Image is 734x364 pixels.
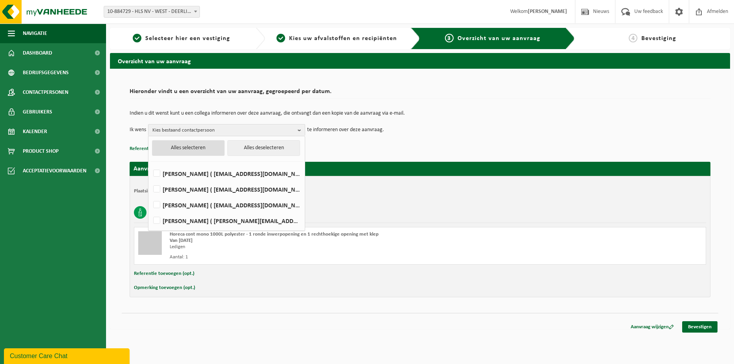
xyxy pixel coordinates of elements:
[152,124,295,136] span: Kies bestaand contactpersoon
[307,124,384,136] p: te informeren over deze aanvraag.
[629,34,637,42] span: 4
[152,183,301,195] label: [PERSON_NAME] ( [EMAIL_ADDRESS][DOMAIN_NAME] )
[148,124,305,136] button: Kies bestaand contactpersoon
[104,6,200,17] span: 10-884729 - HLS NV - WEST - DEERLIJK
[458,35,540,42] span: Overzicht van uw aanvraag
[23,102,52,122] span: Gebruikers
[528,9,567,15] strong: [PERSON_NAME]
[23,122,47,141] span: Kalender
[114,34,249,43] a: 1Selecteer hier een vestiging
[170,232,379,237] span: Horeca cont mono 1000L polyester - 1 ronde inwerpopening en 1 rechthoekige opening met klep
[23,82,68,102] span: Contactpersonen
[23,24,47,43] span: Navigatie
[625,321,680,333] a: Aanvraag wijzigen
[152,140,225,156] button: Alles selecteren
[152,215,301,227] label: [PERSON_NAME] ( [PERSON_NAME][EMAIL_ADDRESS][DOMAIN_NAME] )
[682,321,718,333] a: Bevestigen
[145,35,230,42] span: Selecteer hier een vestiging
[152,199,301,211] label: [PERSON_NAME] ( [EMAIL_ADDRESS][DOMAIN_NAME] )
[110,53,730,68] h2: Overzicht van uw aanvraag
[130,88,710,99] h2: Hieronder vindt u een overzicht van uw aanvraag, gegroepeerd per datum.
[133,34,141,42] span: 1
[170,238,192,243] strong: Van [DATE]
[23,43,52,63] span: Dashboard
[23,63,69,82] span: Bedrijfsgegevens
[134,269,194,279] button: Referentie toevoegen (opt.)
[170,254,452,260] div: Aantal: 1
[134,283,195,293] button: Opmerking toevoegen (opt.)
[289,35,397,42] span: Kies uw afvalstoffen en recipiënten
[104,6,200,18] span: 10-884729 - HLS NV - WEST - DEERLIJK
[641,35,676,42] span: Bevestiging
[23,141,59,161] span: Product Shop
[152,168,301,179] label: [PERSON_NAME] ( [EMAIL_ADDRESS][DOMAIN_NAME] )
[130,111,710,116] p: Indien u dit wenst kunt u een collega informeren over deze aanvraag, die ontvangt dan een kopie v...
[130,144,190,154] button: Referentie toevoegen (opt.)
[445,34,454,42] span: 3
[4,347,131,364] iframe: chat widget
[276,34,285,42] span: 2
[134,188,168,194] strong: Plaatsingsadres:
[227,140,300,156] button: Alles deselecteren
[130,124,146,136] p: Ik wens
[269,34,405,43] a: 2Kies uw afvalstoffen en recipiënten
[134,166,192,172] strong: Aanvraag voor [DATE]
[23,161,86,181] span: Acceptatievoorwaarden
[170,244,452,250] div: Ledigen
